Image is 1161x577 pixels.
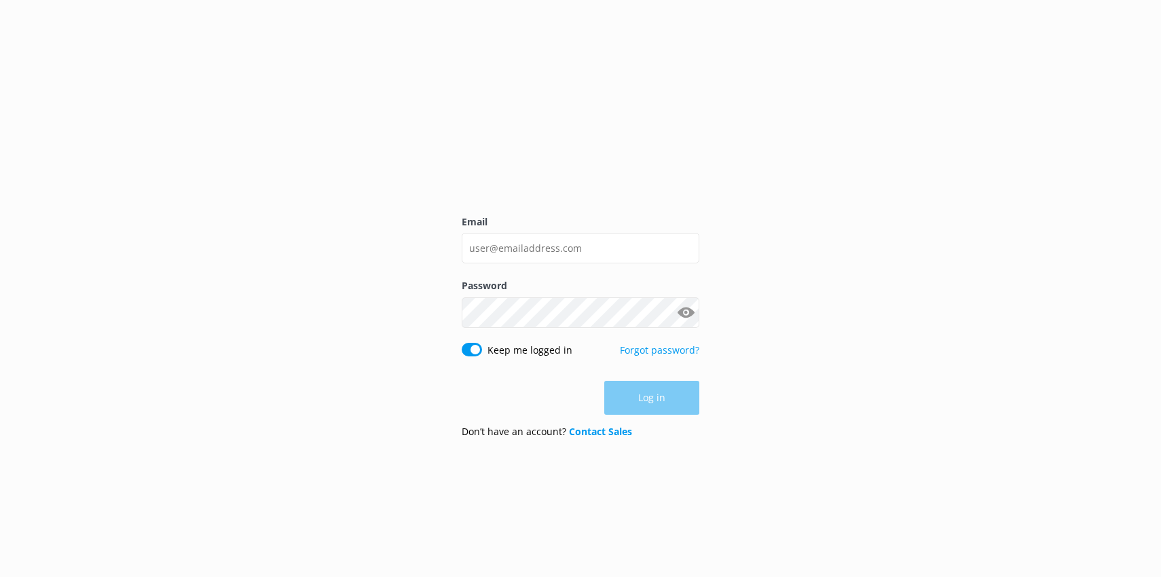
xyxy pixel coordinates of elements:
label: Email [462,215,699,229]
p: Don’t have an account? [462,424,632,439]
label: Password [462,278,699,293]
a: Forgot password? [620,343,699,356]
label: Keep me logged in [487,343,572,358]
input: user@emailaddress.com [462,233,699,263]
a: Contact Sales [569,425,632,438]
button: Show password [672,299,699,326]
